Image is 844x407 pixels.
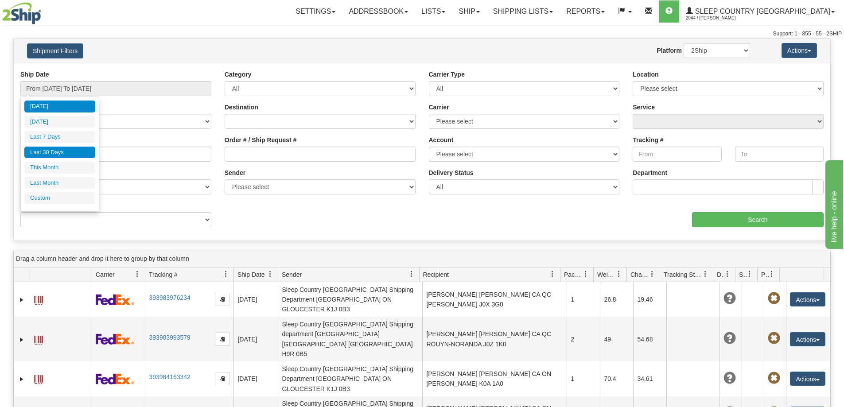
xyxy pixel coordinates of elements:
[422,361,567,396] td: [PERSON_NAME] [PERSON_NAME] CA ON [PERSON_NAME] K0A 1A0
[24,131,95,143] li: Last 7 Days
[233,317,278,361] td: [DATE]
[567,317,600,361] td: 2
[96,270,115,279] span: Carrier
[698,267,713,282] a: Tracking Status filter column settings
[790,292,825,306] button: Actions
[233,282,278,317] td: [DATE]
[7,5,82,16] div: live help - online
[429,70,465,79] label: Carrier Type
[282,270,302,279] span: Sender
[686,14,752,23] span: 2044 / [PERSON_NAME]
[742,267,757,282] a: Shipment Issues filter column settings
[149,373,190,380] a: 393984163342
[567,282,600,317] td: 1
[790,372,825,386] button: Actions
[233,361,278,396] td: [DATE]
[633,147,721,162] input: From
[717,270,724,279] span: Delivery Status
[415,0,452,23] a: Lists
[96,333,134,345] img: 2 - FedEx Express®
[723,332,736,345] span: Unknown
[24,101,95,112] li: [DATE]
[597,270,616,279] span: Weight
[664,270,702,279] span: Tracking Status
[633,70,658,79] label: Location
[149,270,178,279] span: Tracking #
[24,177,95,189] li: Last Month
[278,282,422,317] td: Sleep Country [GEOGRAPHIC_DATA] Shipping Department [GEOGRAPHIC_DATA] ON GLOUCESTER K1J 0B3
[342,0,415,23] a: Addressbook
[34,371,43,385] a: Label
[600,317,633,361] td: 49
[24,116,95,128] li: [DATE]
[263,267,278,282] a: Ship Date filter column settings
[429,103,449,112] label: Carrier
[735,147,824,162] input: To
[578,267,593,282] a: Packages filter column settings
[422,317,567,361] td: [PERSON_NAME] [PERSON_NAME] CA QC ROUYN-NORANDA J0Z 1K0
[764,267,779,282] a: Pickup Status filter column settings
[600,361,633,396] td: 70.4
[693,8,830,15] span: Sleep Country [GEOGRAPHIC_DATA]
[225,103,258,112] label: Destination
[215,372,230,385] button: Copy to clipboard
[723,372,736,384] span: Unknown
[17,335,26,344] a: Expand
[149,334,190,341] a: 393983993579
[633,168,667,177] label: Department
[225,136,297,144] label: Order # / Ship Request #
[278,361,422,396] td: Sleep Country [GEOGRAPHIC_DATA] Shipping Department [GEOGRAPHIC_DATA] ON GLOUCESTER K1J 0B3
[149,294,190,301] a: 393983976234
[768,292,780,305] span: Pickup Not Assigned
[2,2,41,24] img: logo2044.jpg
[611,267,626,282] a: Weight filter column settings
[96,373,134,384] img: 2 - FedEx Express®
[545,267,560,282] a: Recipient filter column settings
[215,333,230,346] button: Copy to clipboard
[218,267,233,282] a: Tracking # filter column settings
[422,282,567,317] td: [PERSON_NAME] [PERSON_NAME] CA QC [PERSON_NAME] J0X 3G0
[34,332,43,346] a: Label
[130,267,145,282] a: Carrier filter column settings
[633,103,655,112] label: Service
[782,43,817,58] button: Actions
[633,136,663,144] label: Tracking #
[824,158,843,248] iframe: chat widget
[452,0,486,23] a: Ship
[24,162,95,174] li: This Month
[720,267,735,282] a: Delivery Status filter column settings
[225,70,252,79] label: Category
[423,270,449,279] span: Recipient
[486,0,560,23] a: Shipping lists
[633,317,666,361] td: 54.68
[2,30,842,38] div: Support: 1 - 855 - 55 - 2SHIP
[27,43,83,58] button: Shipment Filters
[645,267,660,282] a: Charge filter column settings
[692,212,824,227] input: Search
[17,375,26,384] a: Expand
[567,361,600,396] td: 1
[14,250,830,267] div: grid grouping header
[96,294,134,305] img: 2 - FedEx Express®
[429,136,454,144] label: Account
[768,332,780,345] span: Pickup Not Assigned
[24,147,95,159] li: Last 30 Days
[215,293,230,306] button: Copy to clipboard
[429,168,474,177] label: Delivery Status
[278,317,422,361] td: Sleep Country [GEOGRAPHIC_DATA] Shipping department [GEOGRAPHIC_DATA] [GEOGRAPHIC_DATA] [GEOGRAPH...
[17,295,26,304] a: Expand
[657,46,682,55] label: Platform
[739,270,747,279] span: Shipment Issues
[404,267,419,282] a: Sender filter column settings
[560,0,611,23] a: Reports
[679,0,841,23] a: Sleep Country [GEOGRAPHIC_DATA] 2044 / [PERSON_NAME]
[24,192,95,204] li: Custom
[790,332,825,346] button: Actions
[761,270,769,279] span: Pickup Status
[20,70,49,79] label: Ship Date
[630,270,649,279] span: Charge
[289,0,342,23] a: Settings
[633,282,666,317] td: 19.46
[225,168,245,177] label: Sender
[237,270,264,279] span: Ship Date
